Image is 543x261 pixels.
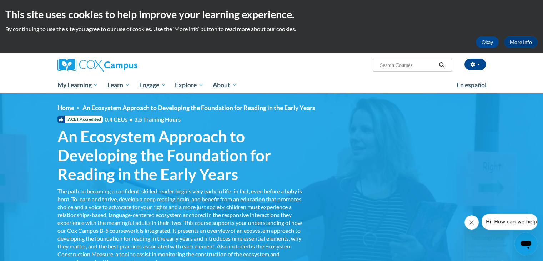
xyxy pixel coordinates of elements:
p: By continuing to use the site you agree to our use of cookies. Use the ‘More info’ button to read... [5,25,538,33]
a: Explore [170,77,208,93]
span: • [129,116,132,123]
a: Engage [135,77,171,93]
span: En español [457,81,487,89]
iframe: Message from company [482,214,537,230]
img: Cox Campus [57,59,137,72]
span: An Ecosystem Approach to Developing the Foundation for Reading in the Early Years [82,104,315,112]
span: Hi. How can we help? [4,5,58,11]
h2: This site uses cookies to help improve your learning experience. [5,7,538,21]
a: En español [452,78,491,93]
span: 3.5 Training Hours [134,116,181,123]
a: Learn [103,77,135,93]
input: Search Courses [379,61,436,69]
button: Search [436,61,447,69]
span: Explore [175,81,203,89]
iframe: Close message [464,215,479,230]
span: 0.4 CEUs [105,115,181,123]
div: Main menu [47,77,497,93]
a: Cox Campus [57,59,193,72]
button: Account Settings [464,59,486,70]
a: My Learning [53,77,103,93]
span: My Learning [57,81,98,89]
span: Engage [139,81,166,89]
span: An Ecosystem Approach to Developing the Foundation for Reading in the Early Years [57,127,304,183]
a: About [208,77,242,93]
span: IACET Accredited [57,116,103,123]
a: Home [57,104,74,112]
span: Learn [107,81,130,89]
iframe: Button to launch messaging window [514,232,537,255]
span: About [213,81,237,89]
button: Okay [476,36,499,48]
a: More Info [504,36,538,48]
